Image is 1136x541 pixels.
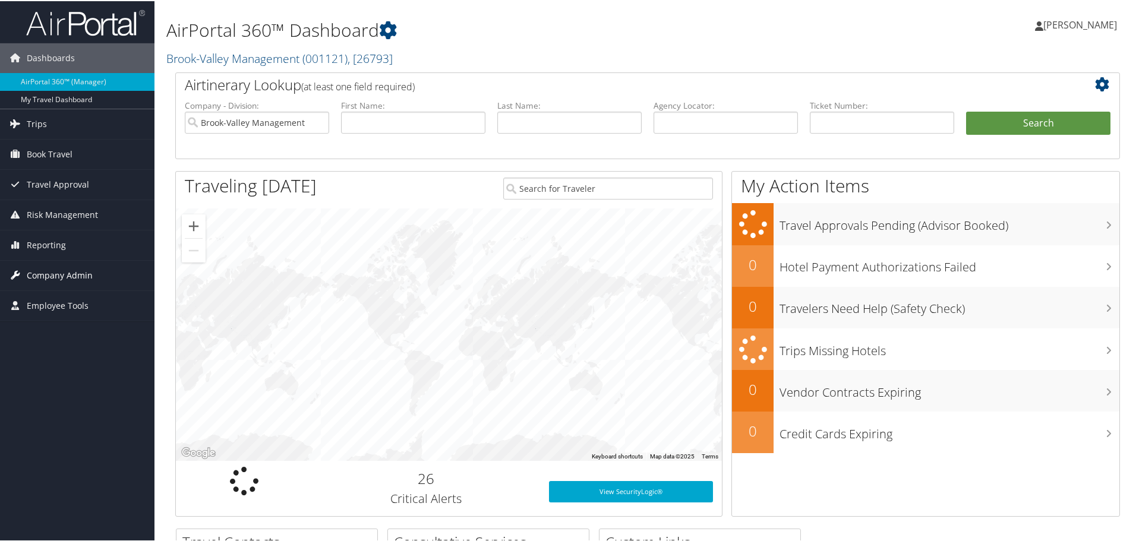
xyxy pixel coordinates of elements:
[27,199,98,229] span: Risk Management
[27,138,72,168] span: Book Travel
[654,99,798,110] label: Agency Locator:
[185,172,317,197] h1: Traveling [DATE]
[321,467,531,488] h2: 26
[732,420,774,440] h2: 0
[732,369,1119,410] a: 0Vendor Contracts Expiring
[185,74,1032,94] h2: Airtinerary Lookup
[732,172,1119,197] h1: My Action Items
[27,108,47,138] span: Trips
[27,42,75,72] span: Dashboards
[732,410,1119,452] a: 0Credit Cards Expiring
[497,99,642,110] label: Last Name:
[341,99,485,110] label: First Name:
[27,260,93,289] span: Company Admin
[166,49,393,65] a: Brook-Valley Management
[503,176,713,198] input: Search for Traveler
[302,49,348,65] span: ( 001121 )
[780,419,1119,441] h3: Credit Cards Expiring
[780,210,1119,233] h3: Travel Approvals Pending (Advisor Booked)
[732,244,1119,286] a: 0Hotel Payment Authorizations Failed
[650,452,695,458] span: Map data ©2025
[732,286,1119,327] a: 0Travelers Need Help (Safety Check)
[702,452,718,458] a: Terms (opens in new tab)
[780,377,1119,400] h3: Vendor Contracts Expiring
[301,79,415,92] span: (at least one field required)
[810,99,954,110] label: Ticket Number:
[732,378,774,398] h2: 0
[966,110,1110,134] button: Search
[780,293,1119,316] h3: Travelers Need Help (Safety Check)
[732,202,1119,244] a: Travel Approvals Pending (Advisor Booked)
[732,295,774,315] h2: 0
[549,480,713,501] a: View SecurityLogic®
[27,169,89,198] span: Travel Approval
[732,327,1119,369] a: Trips Missing Hotels
[592,451,643,460] button: Keyboard shortcuts
[182,213,206,237] button: Zoom in
[348,49,393,65] span: , [ 26793 ]
[27,229,66,259] span: Reporting
[182,238,206,261] button: Zoom out
[732,254,774,274] h2: 0
[179,444,218,460] a: Open this area in Google Maps (opens a new window)
[321,489,531,506] h3: Critical Alerts
[166,17,808,42] h1: AirPortal 360™ Dashboard
[185,99,329,110] label: Company - Division:
[780,252,1119,274] h3: Hotel Payment Authorizations Failed
[179,444,218,460] img: Google
[26,8,145,36] img: airportal-logo.png
[1035,6,1129,42] a: [PERSON_NAME]
[27,290,89,319] span: Employee Tools
[780,336,1119,358] h3: Trips Missing Hotels
[1043,17,1117,30] span: [PERSON_NAME]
